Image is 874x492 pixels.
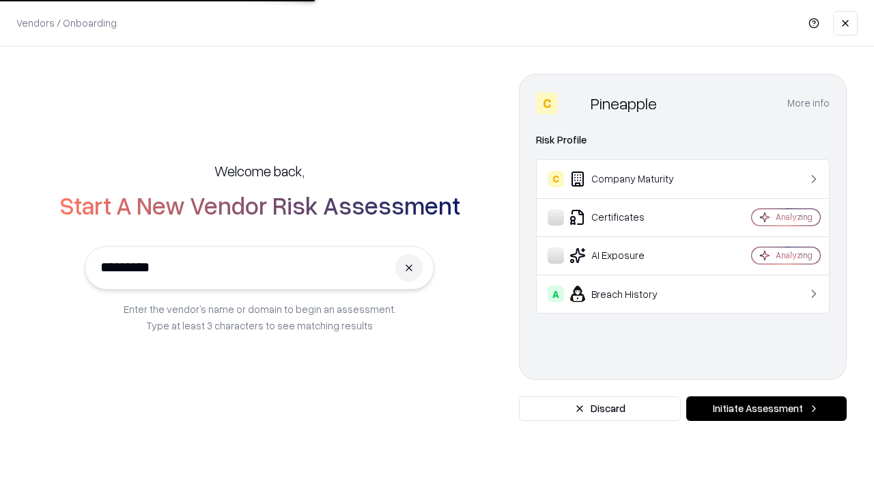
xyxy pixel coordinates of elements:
[776,211,813,223] div: Analyzing
[536,92,558,114] div: C
[787,91,830,115] button: More info
[214,161,305,180] h5: Welcome back,
[548,286,564,302] div: A
[563,92,585,114] img: Pineapple
[124,301,396,333] p: Enter the vendor’s name or domain to begin an assessment. Type at least 3 characters to see match...
[548,171,564,187] div: C
[536,132,830,148] div: Risk Profile
[519,396,681,421] button: Discard
[548,171,711,187] div: Company Maturity
[16,16,117,30] p: Vendors / Onboarding
[59,191,460,219] h2: Start A New Vendor Risk Assessment
[548,209,711,225] div: Certificates
[591,92,657,114] div: Pineapple
[686,396,847,421] button: Initiate Assessment
[548,286,711,302] div: Breach History
[776,249,813,261] div: Analyzing
[548,247,711,264] div: AI Exposure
